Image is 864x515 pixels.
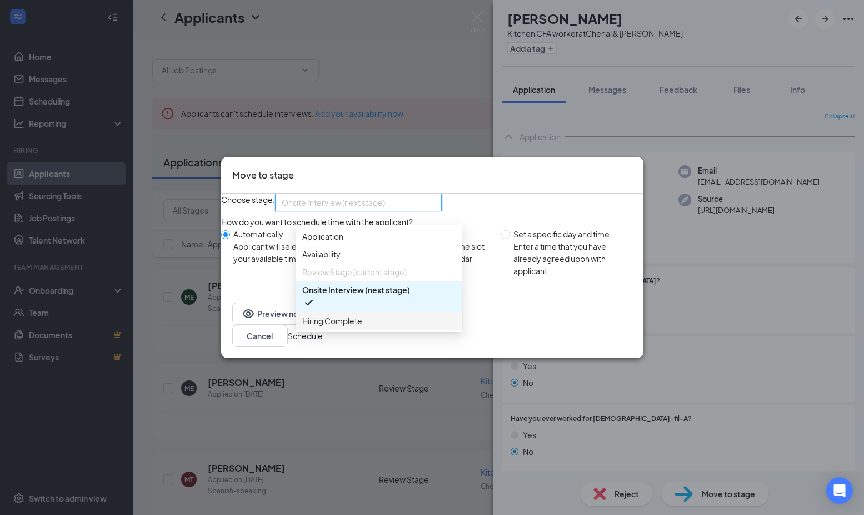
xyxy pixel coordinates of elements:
[302,315,362,327] span: Hiring Complete
[826,477,853,504] div: Open Intercom Messenger
[302,230,343,242] span: Application
[221,216,643,228] div: How do you want to schedule time with the applicant?
[233,240,329,265] div: Applicant will select from your available time slots
[302,284,410,296] span: Onsite Interview (next stage)
[513,240,634,277] div: Enter a time that you have already agreed upon with applicant
[302,296,316,309] svg: Checkmark
[302,266,407,278] span: Review Stage (current stage)
[232,325,288,347] button: Cancel
[233,228,329,240] div: Automatically
[282,194,385,211] span: Onsite Interview (next stage)
[513,228,634,240] div: Set a specific day and time
[232,168,294,182] h3: Move to stage
[302,248,341,260] span: Availability
[232,303,341,325] button: EyePreview notification
[288,330,323,342] button: Schedule
[242,307,255,320] svg: Eye
[221,194,275,211] span: Choose stage:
